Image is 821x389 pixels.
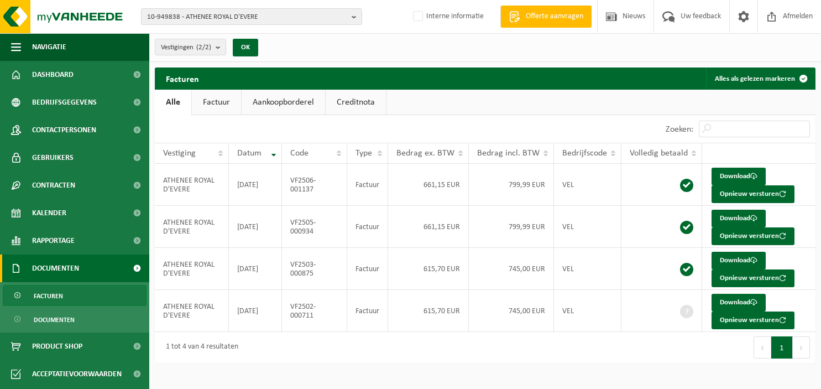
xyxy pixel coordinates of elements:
td: VEL [554,206,621,248]
button: Opnieuw versturen [712,312,794,329]
td: Factuur [347,248,388,290]
button: 10-949838 - ATHENEE ROYAL D'EVERE [141,8,362,25]
td: VF2505-000934 [282,206,347,248]
span: Vestigingen [161,39,211,56]
td: ATHENEE ROYAL D'EVERE [155,290,229,332]
span: Code [290,149,308,158]
span: Bedrag incl. BTW [477,149,540,158]
td: VEL [554,248,621,290]
td: Factuur [347,206,388,248]
button: Alles als gelezen markeren [706,68,814,90]
span: Kalender [32,199,66,227]
a: Download [712,294,766,312]
td: 615,70 EUR [388,248,469,290]
td: VF2506-001137 [282,164,347,206]
td: Factuur [347,290,388,332]
td: [DATE] [229,164,282,206]
span: Facturen [34,286,63,307]
td: ATHENEE ROYAL D'EVERE [155,164,229,206]
td: VEL [554,164,621,206]
td: ATHENEE ROYAL D'EVERE [155,206,229,248]
td: [DATE] [229,206,282,248]
td: Factuur [347,164,388,206]
a: Aankoopborderel [242,90,325,115]
td: VEL [554,290,621,332]
count: (2/2) [196,44,211,51]
span: Rapportage [32,227,75,255]
td: 745,00 EUR [469,248,554,290]
span: Bedrag ex. BTW [396,149,454,158]
span: Navigatie [32,33,66,61]
span: Vestiging [163,149,196,158]
button: OK [233,39,258,56]
a: Download [712,168,766,185]
td: 661,15 EUR [388,164,469,206]
a: Documenten [3,309,147,330]
span: Documenten [32,255,79,282]
span: Volledig betaald [630,149,688,158]
button: Next [793,336,810,359]
span: Bedrijfsgegevens [32,89,97,116]
a: Alle [155,90,191,115]
td: VF2503-000875 [282,248,347,290]
span: Product Shop [32,333,82,360]
a: Download [712,252,766,269]
span: Dashboard [32,61,74,89]
a: Offerte aanvragen [500,6,592,28]
button: 1 [771,336,793,359]
td: [DATE] [229,248,282,290]
td: 799,99 EUR [469,164,554,206]
td: 799,99 EUR [469,206,554,248]
div: 1 tot 4 van 4 resultaten [160,338,238,357]
span: Type [355,149,372,158]
span: 10-949838 - ATHENEE ROYAL D'EVERE [147,9,347,25]
td: ATHENEE ROYAL D'EVERE [155,248,229,290]
button: Opnieuw versturen [712,269,794,287]
button: Opnieuw versturen [712,185,794,203]
span: Acceptatievoorwaarden [32,360,122,388]
td: [DATE] [229,290,282,332]
a: Factuur [192,90,241,115]
td: VF2502-000711 [282,290,347,332]
span: Documenten [34,309,75,330]
span: Contracten [32,172,75,199]
td: 745,00 EUR [469,290,554,332]
button: Opnieuw versturen [712,227,794,245]
a: Facturen [3,285,147,306]
td: 661,15 EUR [388,206,469,248]
button: Previous [754,336,771,359]
td: 615,70 EUR [388,290,469,332]
label: Interne informatie [411,8,484,25]
a: Download [712,210,766,227]
span: Gebruikers [32,144,74,172]
span: Datum [237,149,262,158]
label: Zoeken: [666,125,693,134]
span: Contactpersonen [32,116,96,144]
h2: Facturen [155,68,210,89]
button: Vestigingen(2/2) [155,39,226,55]
span: Offerte aanvragen [523,11,586,22]
a: Creditnota [326,90,386,115]
span: Bedrijfscode [562,149,607,158]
